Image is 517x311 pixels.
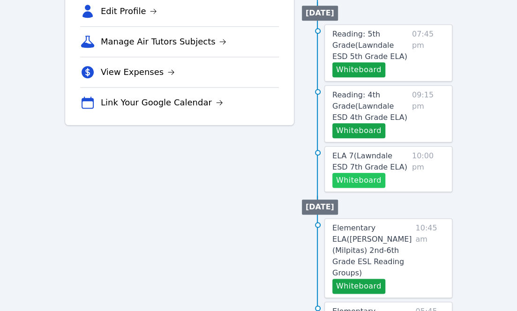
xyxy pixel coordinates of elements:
[332,151,407,171] span: ELA 7 ( Lawndale ESD 7th Grade ELA )
[332,123,385,138] button: Whiteboard
[332,89,408,123] a: Reading: 4th Grade(Lawndale ESD 4th Grade ELA)
[302,6,338,21] li: [DATE]
[101,66,175,79] a: View Expenses
[101,96,223,109] a: Link Your Google Calendar
[332,150,408,173] a: ELA 7(Lawndale ESD 7th Grade ELA)
[101,35,227,48] a: Manage Air Tutors Subjects
[415,222,444,294] span: 10:45 am
[412,29,444,77] span: 07:45 pm
[332,279,385,294] button: Whiteboard
[101,5,157,18] a: Edit Profile
[332,29,408,62] a: Reading: 5th Grade(Lawndale ESD 5th Grade ELA)
[332,223,412,277] span: Elementary ELA ( [PERSON_NAME] (Milpitas) 2nd-6th Grade ESL Reading Groups )
[332,30,407,61] span: Reading: 5th Grade ( Lawndale ESD 5th Grade ELA )
[332,62,385,77] button: Whiteboard
[332,222,412,279] a: Elementary ELA([PERSON_NAME] (Milpitas) 2nd-6th Grade ESL Reading Groups)
[302,200,338,215] li: [DATE]
[332,90,407,122] span: Reading: 4th Grade ( Lawndale ESD 4th Grade ELA )
[412,89,444,138] span: 09:15 pm
[332,173,385,188] button: Whiteboard
[412,150,444,188] span: 10:00 pm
